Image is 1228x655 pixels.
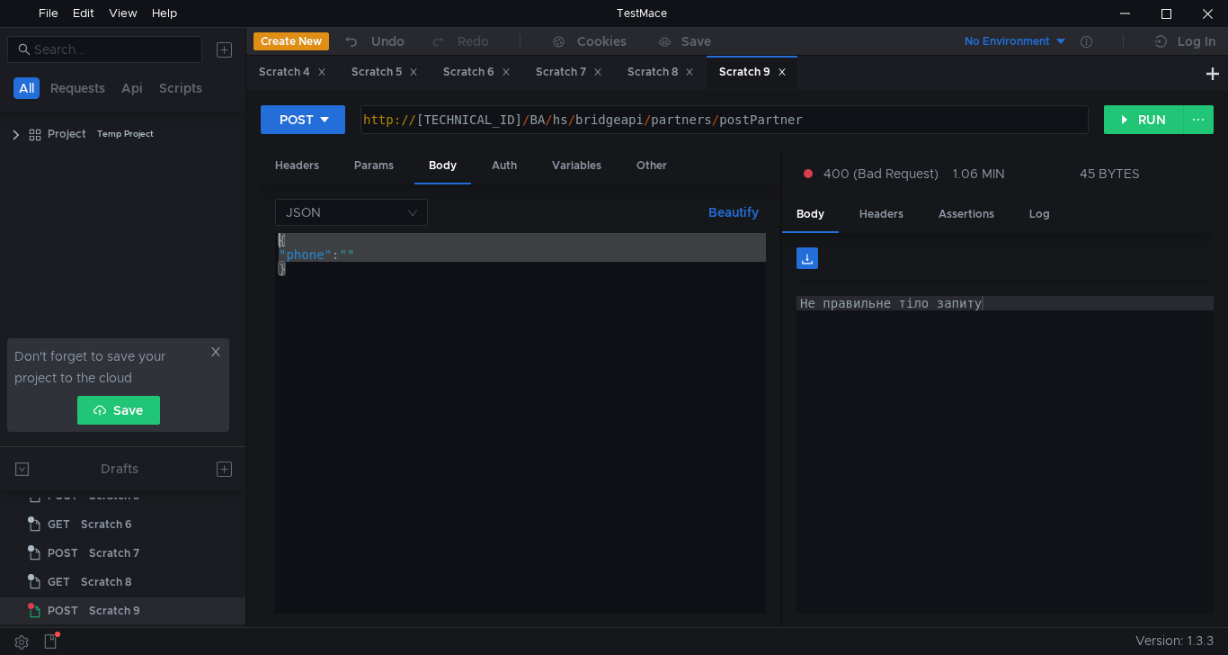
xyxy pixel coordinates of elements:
button: All [13,77,40,99]
button: POST [261,105,345,134]
div: Project [48,121,86,148]
button: Beautify [701,202,766,223]
div: Body [782,198,839,233]
div: Undo [371,31,405,52]
div: Scratch 5 [351,63,418,82]
button: Api [116,77,148,99]
button: No Environment [943,27,1068,56]
div: Scratch 9 [89,597,140,624]
span: GET [48,569,70,596]
div: Save [681,35,711,48]
button: Redo [417,28,502,55]
button: Save [77,396,160,425]
div: Scratch 4 [259,63,326,82]
div: POST [280,110,314,130]
span: Version: 1.3.3 [1135,628,1214,654]
div: Temp Project [97,121,154,148]
span: POST [48,540,78,567]
input: Search... [34,40,191,59]
button: Undo [329,28,417,55]
span: GET [48,511,70,538]
div: Headers [261,149,334,183]
div: Headers [845,198,918,231]
div: 1.06 MIN [953,166,1005,182]
div: Scratch 6 [443,63,511,82]
div: Log [1015,198,1064,231]
div: Params [340,149,408,183]
div: Scratch 6 [81,511,132,538]
button: Scripts [154,77,208,99]
div: Other [622,149,681,183]
div: Scratch 7 [89,540,139,567]
div: Auth [477,149,531,183]
div: Cookies [577,31,627,52]
div: Variables [538,149,616,183]
div: Assertions [924,198,1009,231]
div: 45 BYTES [1080,166,1140,182]
button: RUN [1104,105,1184,134]
button: Requests [45,77,111,99]
div: Drafts [101,458,138,480]
div: Scratch 7 [536,63,602,82]
span: 400 (Bad Request) [823,164,939,184]
div: Log In [1178,31,1215,52]
span: Don't forget to save your project to the cloud [14,345,206,389]
div: No Environment [965,33,1050,50]
button: Create New [254,32,329,50]
div: Scratch 8 [627,63,694,82]
div: Redo [458,31,489,52]
div: Scratch 9 [719,63,787,82]
span: POST [48,597,78,624]
div: Body [414,149,471,184]
div: Scratch 8 [81,569,131,596]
